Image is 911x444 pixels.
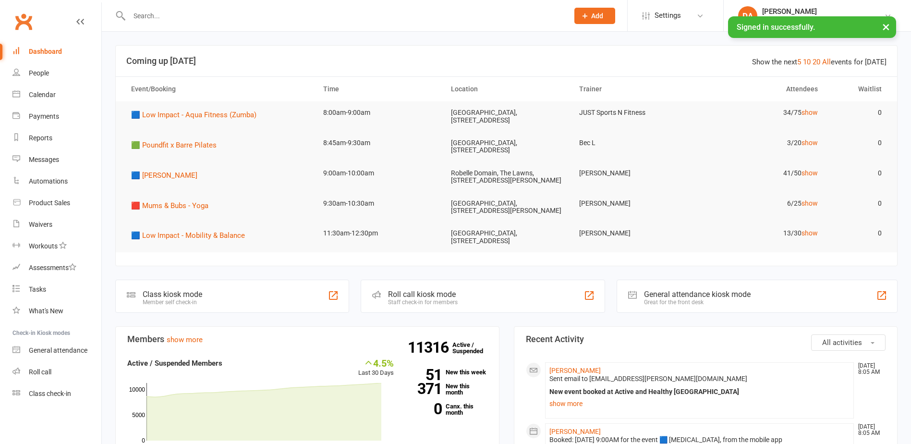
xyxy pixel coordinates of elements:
span: 🟦 Low Impact - Aqua Fitness (Zumba) [131,111,256,119]
div: Active and Healthy [GEOGRAPHIC_DATA] [762,16,884,25]
td: 0 [826,222,890,245]
a: show [802,199,818,207]
div: DA [738,6,757,25]
a: Dashboard [12,41,101,62]
a: show more [167,335,203,344]
td: 34/75 [698,101,826,124]
th: Trainer [571,77,698,101]
a: Assessments [12,257,101,279]
div: Last 30 Days [358,358,394,378]
strong: 0 [408,402,442,416]
td: 6/25 [698,192,826,215]
span: All activities [822,338,862,347]
strong: 51 [408,368,442,382]
th: Location [442,77,570,101]
td: JUST Sports N Fitness [571,101,698,124]
strong: 11316 [408,340,452,355]
th: Time [315,77,442,101]
div: What's New [29,307,63,315]
div: Messages [29,156,59,163]
a: Payments [12,106,101,127]
span: 🟦 [PERSON_NAME] [131,171,197,180]
td: [GEOGRAPHIC_DATA], [STREET_ADDRESS] [442,101,570,132]
td: 8:00am-9:00am [315,101,442,124]
div: Payments [29,112,59,120]
div: Show the next events for [DATE] [752,56,887,68]
a: 10 [803,58,811,66]
div: Waivers [29,221,52,228]
a: All [822,58,831,66]
td: [PERSON_NAME] [571,162,698,185]
h3: Recent Activity [526,334,886,344]
a: 371New this month [408,383,487,395]
a: Automations [12,171,101,192]
div: [PERSON_NAME] [762,7,884,16]
a: Reports [12,127,101,149]
div: General attendance kiosk mode [644,290,751,299]
a: Product Sales [12,192,101,214]
span: Settings [655,5,681,26]
td: 3/20 [698,132,826,154]
button: 🟥 Mums & Bubs - Yoga [131,200,215,211]
div: Member self check-in [143,299,202,306]
span: 🟦 Low Impact - Mobility & Balance [131,231,245,240]
div: Class check-in [29,390,71,397]
th: Attendees [698,77,826,101]
div: People [29,69,49,77]
time: [DATE] 8:05 AM [853,363,885,375]
td: Robelle Domain, The Lawns, [STREET_ADDRESS][PERSON_NAME] [442,162,570,192]
div: Class kiosk mode [143,290,202,299]
td: 41/50 [698,162,826,185]
a: show more [549,397,850,410]
div: Staff check-in for members [388,299,458,306]
td: [GEOGRAPHIC_DATA], [STREET_ADDRESS] [442,132,570,162]
div: 4.5% [358,358,394,368]
div: General attendance [29,346,87,354]
strong: Active / Suspended Members [127,359,222,368]
div: Tasks [29,285,46,293]
span: Signed in successfully. [737,23,815,32]
td: 8:45am-9:30am [315,132,442,154]
a: People [12,62,101,84]
button: All activities [811,334,886,351]
th: Waitlist [826,77,890,101]
td: [GEOGRAPHIC_DATA], [STREET_ADDRESS] [442,222,570,252]
strong: 371 [408,382,442,396]
div: New event booked at Active and Healthy [GEOGRAPHIC_DATA] [549,388,850,396]
div: Product Sales [29,199,70,207]
th: Event/Booking [122,77,315,101]
input: Search... [126,9,562,23]
h3: Coming up [DATE] [126,56,887,66]
a: show [802,139,818,147]
a: Workouts [12,235,101,257]
a: 20 [813,58,820,66]
span: 🟥 Mums & Bubs - Yoga [131,201,208,210]
a: Tasks [12,279,101,300]
button: 🟦 Low Impact - Aqua Fitness (Zumba) [131,109,263,121]
div: Roll call [29,368,51,376]
td: Bec L [571,132,698,154]
a: What's New [12,300,101,322]
a: Waivers [12,214,101,235]
td: [PERSON_NAME] [571,222,698,245]
a: 0Canx. this month [408,403,487,416]
td: 0 [826,132,890,154]
h3: Members [127,334,487,344]
a: [PERSON_NAME] [549,367,601,374]
td: 9:00am-10:00am [315,162,442,185]
a: 5 [797,58,801,66]
td: 11:30am-12:30pm [315,222,442,245]
a: 11316Active / Suspended [452,334,495,361]
div: Booked: [DATE] 9:00AM for the event 🟦 [MEDICAL_DATA], from the mobile app [549,436,850,444]
span: Add [591,12,603,20]
button: 🟦 [PERSON_NAME] [131,170,204,181]
a: show [802,109,818,116]
span: Sent email to [EMAIL_ADDRESS][PERSON_NAME][DOMAIN_NAME] [549,375,747,382]
div: Dashboard [29,48,62,55]
time: [DATE] 8:05 AM [853,424,885,436]
td: 13/30 [698,222,826,245]
a: [PERSON_NAME] [549,428,601,435]
button: 🟦 Low Impact - Mobility & Balance [131,230,252,241]
button: Add [574,8,615,24]
a: Class kiosk mode [12,383,101,405]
